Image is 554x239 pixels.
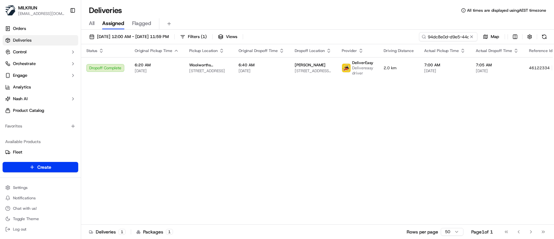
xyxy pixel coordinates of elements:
span: Views [226,34,237,40]
span: [STREET_ADDRESS] [189,68,228,73]
span: Status [86,48,97,53]
span: Product Catalog [13,108,44,113]
span: 2.0 km [384,65,414,71]
span: DeliverEasy [352,60,373,65]
span: Delivereasy driver [352,65,373,76]
img: delivereasy_logo.png [342,64,351,72]
button: Map [480,32,502,41]
span: Assigned [102,20,124,27]
button: [EMAIL_ADDRESS][DOMAIN_NAME] [18,11,65,16]
button: Create [3,162,78,172]
span: Actual Pickup Time [424,48,459,53]
span: Original Dropoff Time [239,48,278,53]
span: Dropoff Location [295,48,325,53]
span: Create [37,164,51,170]
button: Toggle Theme [3,214,78,223]
button: Notifications [3,193,78,203]
a: Deliveries [3,35,78,46]
div: Favorites [3,121,78,131]
button: Fleet [3,147,78,157]
button: Engage [3,70,78,81]
span: Reference Id [529,48,552,53]
span: Provider [342,48,357,53]
button: MILKRUN [18,5,37,11]
span: [STREET_ADDRESS][PERSON_NAME] [295,68,331,73]
button: Refresh [540,32,549,41]
span: Nash AI [13,96,28,102]
span: Chat with us! [13,206,37,211]
div: 1 [166,229,173,235]
span: Woolworths Supermarket NZ - [GEOGRAPHIC_DATA] [189,62,228,68]
button: [DATE] 12:00 AM - [DATE] 11:59 PM [86,32,172,41]
span: All times are displayed using AEST timezone [467,8,546,13]
span: Flagged [132,20,151,27]
span: Analytics [13,84,31,90]
span: [DATE] [135,68,179,73]
span: [DATE] [424,68,465,73]
span: Engage [13,73,27,78]
a: Product Catalog [3,105,78,116]
img: MILKRUN [5,5,16,16]
span: Original Pickup Time [135,48,172,53]
input: Type to search [419,32,477,41]
a: Analytics [3,82,78,92]
span: Pickup Location [189,48,218,53]
p: Rows per page [407,229,438,235]
span: Orders [13,26,26,32]
span: Notifications [13,195,36,201]
a: Orders [3,23,78,34]
button: Log out [3,225,78,234]
span: All [89,20,94,27]
span: Deliveries [13,37,31,43]
span: Log out [13,227,26,232]
span: ( 1 ) [201,34,207,40]
span: Actual Dropoff Time [476,48,512,53]
span: [DATE] 12:00 AM - [DATE] 11:59 PM [97,34,169,40]
button: Views [215,32,240,41]
button: Control [3,47,78,57]
span: Control [13,49,27,55]
button: Settings [3,183,78,192]
button: Chat with us! [3,204,78,213]
h1: Deliveries [89,5,122,16]
span: Driving Distance [384,48,414,53]
span: 6:20 AM [135,62,179,68]
span: [DATE] [476,68,519,73]
span: Settings [13,185,28,190]
button: Nash AI [3,94,78,104]
span: [PERSON_NAME] [295,62,326,68]
span: Filters [188,34,207,40]
span: [DATE] [239,68,284,73]
button: MILKRUNMILKRUN[EMAIL_ADDRESS][DOMAIN_NAME] [3,3,67,18]
a: Fleet [5,149,76,155]
button: Orchestrate [3,59,78,69]
div: Deliveries [89,229,126,235]
button: Filters(1) [177,32,210,41]
div: Page 1 of 1 [471,229,493,235]
div: 1 [118,229,126,235]
span: Orchestrate [13,61,36,67]
span: Map [491,34,499,40]
span: 7:05 AM [476,62,519,68]
span: 7:00 AM [424,62,465,68]
span: Fleet [13,149,22,155]
span: 6:40 AM [239,62,284,68]
span: Toggle Theme [13,216,39,221]
div: Packages [136,229,173,235]
div: Available Products [3,137,78,147]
